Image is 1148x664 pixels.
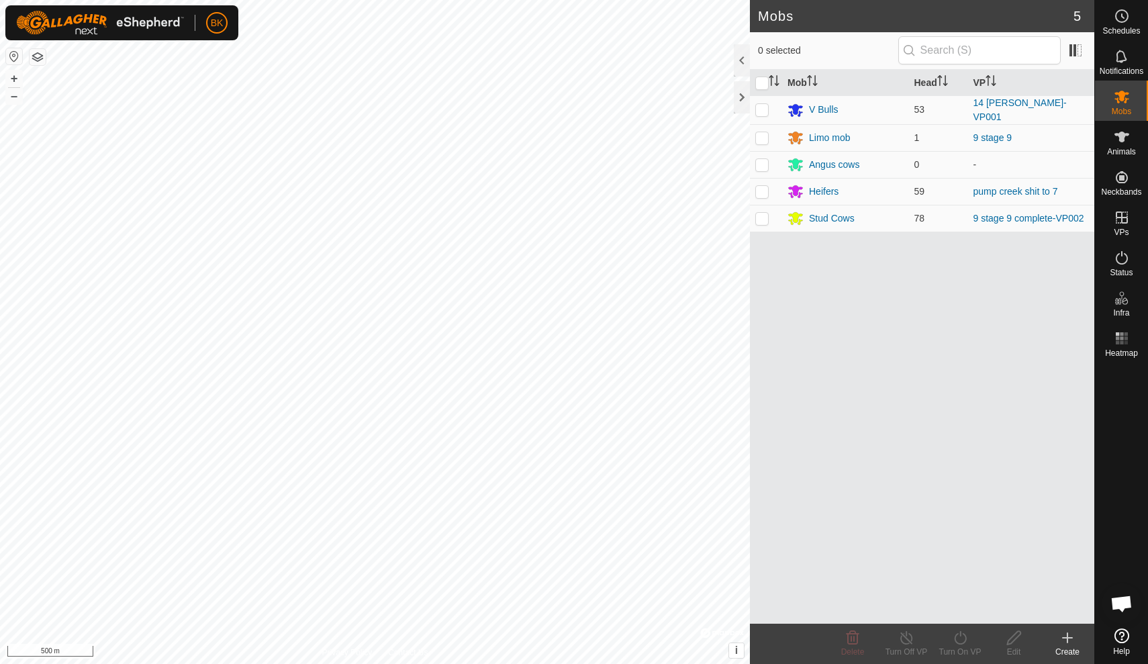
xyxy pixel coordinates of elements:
[809,131,850,145] div: Limo mob
[1073,6,1081,26] span: 5
[1101,188,1141,196] span: Neckbands
[879,646,933,658] div: Turn Off VP
[914,132,920,143] span: 1
[16,11,184,35] img: Gallagher Logo
[1041,646,1094,658] div: Create
[211,16,224,30] span: BK
[973,213,1084,224] a: 9 stage 9 complete-VP002
[809,185,839,199] div: Heifers
[1107,148,1136,156] span: Animals
[973,186,1058,197] a: pump creek shit to 7
[973,97,1067,122] a: 14 [PERSON_NAME]-VP001
[914,186,925,197] span: 59
[1102,27,1140,35] span: Schedules
[1105,349,1138,357] span: Heatmap
[841,647,865,657] span: Delete
[735,645,738,656] span: i
[986,77,996,88] p-sorticon: Activate to sort
[6,88,22,104] button: –
[937,77,948,88] p-sorticon: Activate to sort
[758,44,898,58] span: 0 selected
[809,211,855,226] div: Stud Cows
[1114,228,1129,236] span: VPs
[1095,623,1148,661] a: Help
[1112,107,1131,115] span: Mobs
[388,647,428,659] a: Contact Us
[809,158,859,172] div: Angus cows
[968,70,1095,96] th: VP
[973,132,1012,143] a: 9 stage 9
[914,213,925,224] span: 78
[6,70,22,87] button: +
[809,103,839,117] div: V Bulls
[1100,67,1143,75] span: Notifications
[898,36,1061,64] input: Search (S)
[6,48,22,64] button: Reset Map
[807,77,818,88] p-sorticon: Activate to sort
[968,151,1095,178] td: -
[322,647,372,659] a: Privacy Policy
[933,646,987,658] div: Turn On VP
[914,159,920,170] span: 0
[1110,269,1133,277] span: Status
[782,70,909,96] th: Mob
[987,646,1041,658] div: Edit
[729,643,744,658] button: i
[1113,309,1129,317] span: Infra
[758,8,1073,24] h2: Mobs
[769,77,779,88] p-sorticon: Activate to sort
[909,70,968,96] th: Head
[1102,583,1142,624] div: Open chat
[914,104,925,115] span: 53
[30,49,46,65] button: Map Layers
[1113,647,1130,655] span: Help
